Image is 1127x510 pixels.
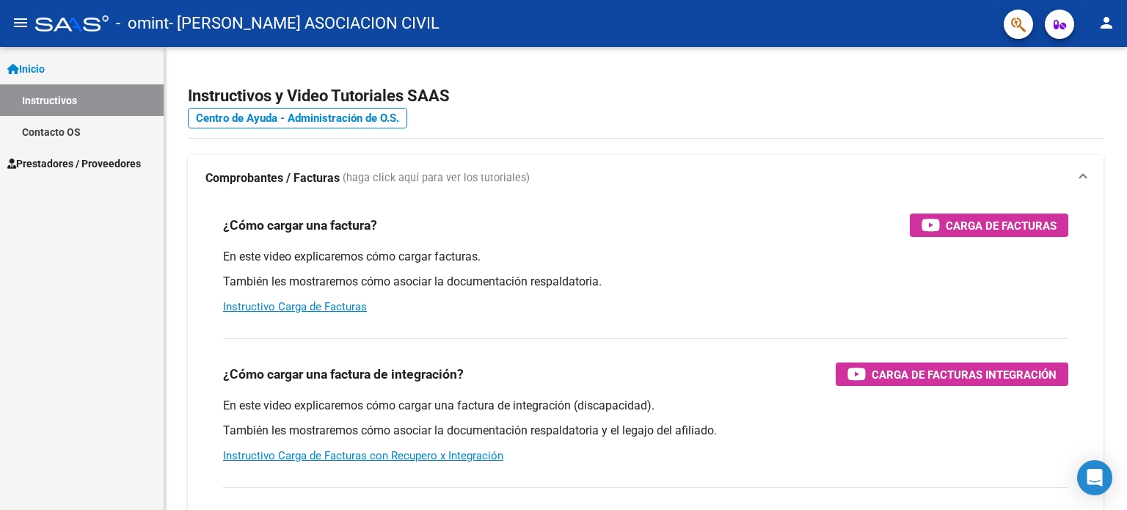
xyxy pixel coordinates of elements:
div: Open Intercom Messenger [1077,460,1112,495]
span: - omint [116,7,169,40]
strong: Comprobantes / Facturas [205,170,340,186]
h3: ¿Cómo cargar una factura? [223,215,377,236]
mat-icon: person [1098,14,1115,32]
mat-expansion-panel-header: Comprobantes / Facturas (haga click aquí para ver los tutoriales) [188,155,1104,202]
p: En este video explicaremos cómo cargar facturas. [223,249,1068,265]
span: Carga de Facturas [946,216,1057,235]
a: Centro de Ayuda - Administración de O.S. [188,108,407,128]
mat-icon: menu [12,14,29,32]
h2: Instructivos y Video Tutoriales SAAS [188,82,1104,110]
span: (haga click aquí para ver los tutoriales) [343,170,530,186]
span: Carga de Facturas Integración [872,365,1057,384]
span: Inicio [7,61,45,77]
p: También les mostraremos cómo asociar la documentación respaldatoria. [223,274,1068,290]
a: Instructivo Carga de Facturas con Recupero x Integración [223,449,503,462]
span: - [PERSON_NAME] ASOCIACION CIVIL [169,7,440,40]
button: Carga de Facturas Integración [836,363,1068,386]
a: Instructivo Carga de Facturas [223,300,367,313]
span: Prestadores / Proveedores [7,156,141,172]
button: Carga de Facturas [910,214,1068,237]
p: También les mostraremos cómo asociar la documentación respaldatoria y el legajo del afiliado. [223,423,1068,439]
h3: ¿Cómo cargar una factura de integración? [223,364,464,385]
p: En este video explicaremos cómo cargar una factura de integración (discapacidad). [223,398,1068,414]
